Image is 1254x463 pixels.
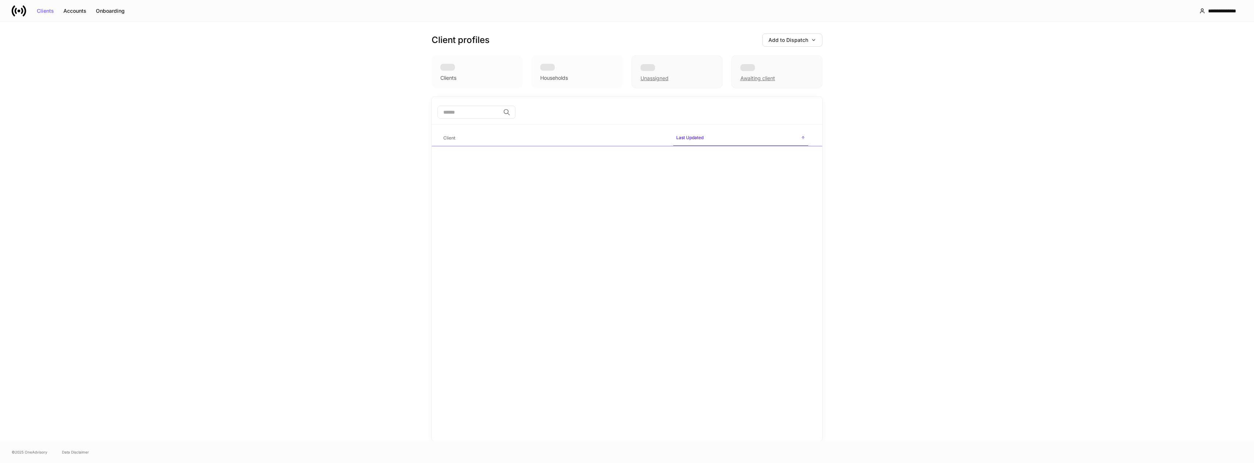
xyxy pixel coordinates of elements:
button: Accounts [59,5,91,17]
div: Unassigned [631,55,723,88]
h3: Client profiles [432,34,490,46]
button: Clients [32,5,59,17]
span: Last Updated [673,130,808,146]
div: Clients [440,74,456,82]
div: Awaiting client [731,55,822,88]
div: Awaiting client [740,75,775,82]
button: Add to Dispatch [762,34,822,47]
div: Onboarding [96,8,125,13]
div: Accounts [63,8,86,13]
button: Onboarding [91,5,129,17]
div: Unassigned [640,75,669,82]
div: Households [540,74,568,82]
div: Add to Dispatch [768,38,816,43]
div: Clients [37,8,54,13]
h6: Client [443,134,455,141]
a: Data Disclaimer [62,449,89,455]
span: © 2025 OneAdvisory [12,449,47,455]
h6: Last Updated [676,134,704,141]
span: Client [440,131,667,146]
